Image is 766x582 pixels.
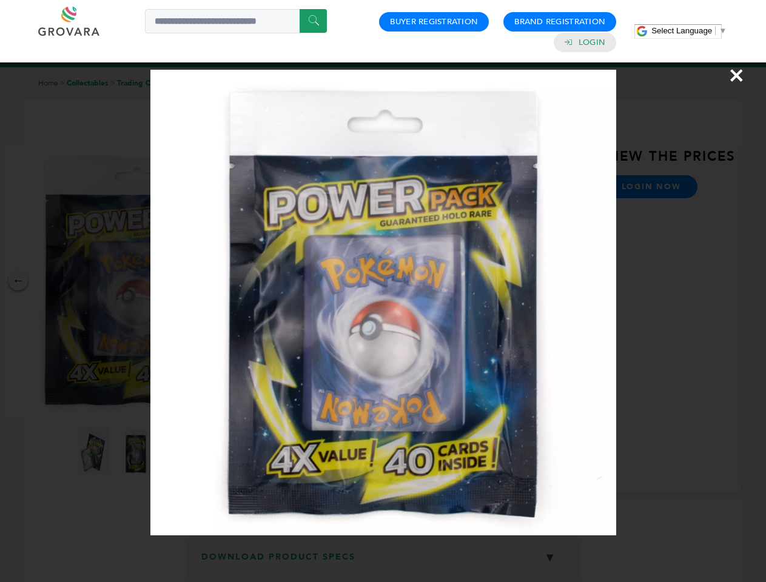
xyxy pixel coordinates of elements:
span: Select Language [651,26,712,35]
a: Buyer Registration [390,16,478,27]
a: Login [579,37,605,48]
a: Brand Registration [514,16,605,27]
a: Select Language​ [651,26,727,35]
span: × [728,58,745,92]
img: Image Preview [150,70,616,535]
span: ▼ [719,26,727,35]
input: Search a product or brand... [145,9,327,33]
